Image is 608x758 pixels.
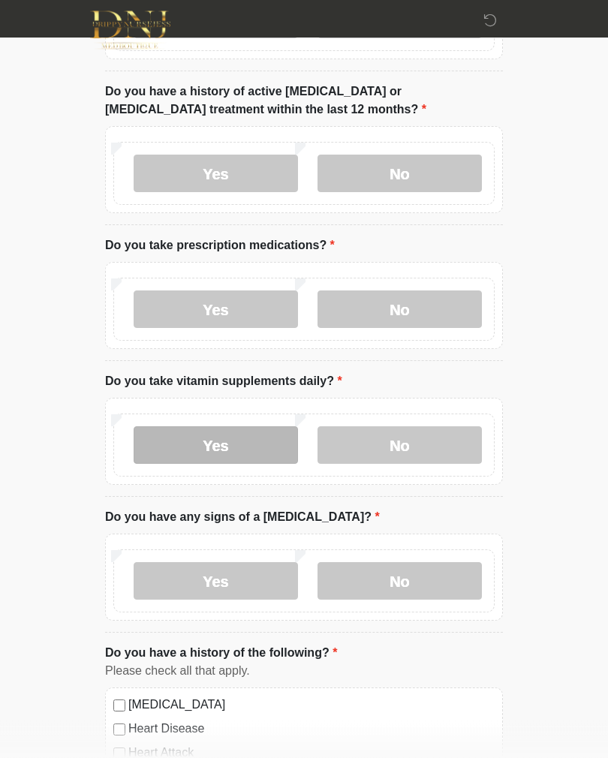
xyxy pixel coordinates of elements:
[318,563,482,600] label: No
[134,427,298,465] label: Yes
[318,291,482,329] label: No
[105,645,337,663] label: Do you have a history of the following?
[134,291,298,329] label: Yes
[128,720,495,738] label: Heart Disease
[105,83,503,119] label: Do you have a history of active [MEDICAL_DATA] or [MEDICAL_DATA] treatment within the last 12 mon...
[105,373,342,391] label: Do you take vitamin supplements daily?
[134,155,298,193] label: Yes
[105,663,503,681] div: Please check all that apply.
[90,11,170,50] img: DNJ Med Boutique Logo
[318,427,482,465] label: No
[318,155,482,193] label: No
[128,696,495,714] label: [MEDICAL_DATA]
[113,700,125,712] input: [MEDICAL_DATA]
[105,237,335,255] label: Do you take prescription medications?
[134,563,298,600] label: Yes
[105,509,380,527] label: Do you have any signs of a [MEDICAL_DATA]?
[113,724,125,736] input: Heart Disease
